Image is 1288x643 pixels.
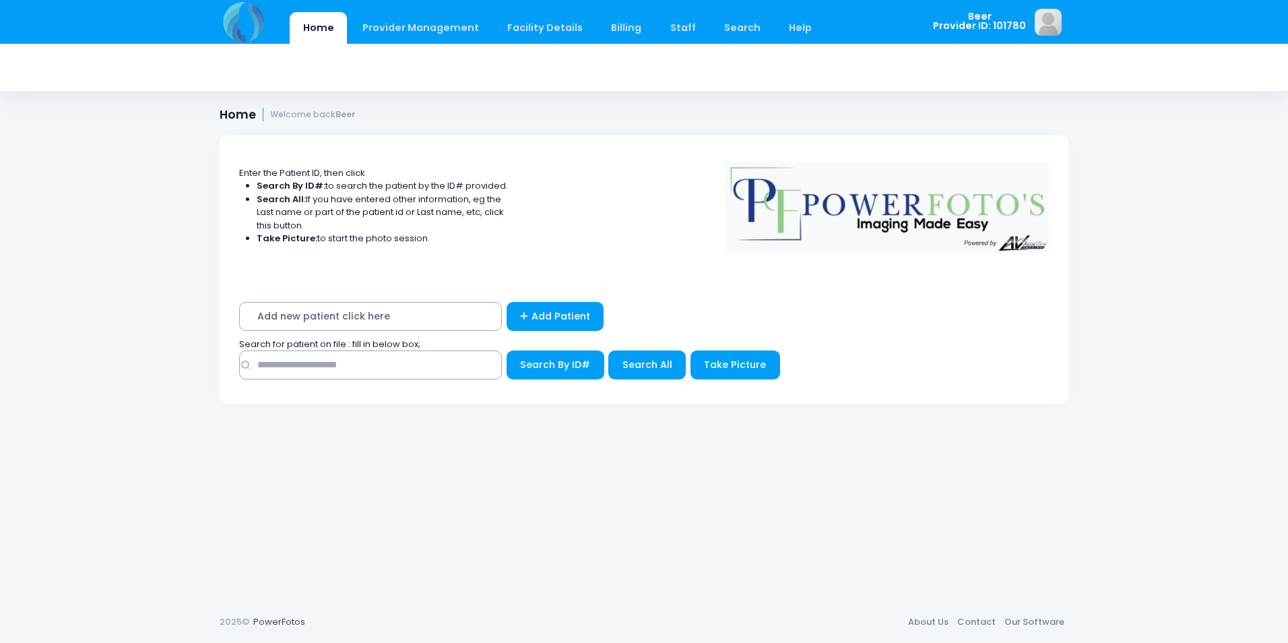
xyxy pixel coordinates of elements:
[507,302,604,331] a: Add Patient
[257,179,509,193] li: to search the patient by the ID# provided.
[598,12,655,44] a: Billing
[657,12,709,44] a: Staff
[270,110,356,120] small: Welcome back
[349,12,492,44] a: Provider Management
[239,302,502,331] span: Add new patient click here
[520,358,590,371] span: Search By ID#
[220,108,356,122] h1: Home
[290,12,347,44] a: Home
[335,109,356,120] strong: Beer
[776,12,825,44] a: Help
[239,166,365,179] span: Enter the Patient ID, then click
[257,232,509,245] li: to start the photo session.
[903,610,953,634] a: About Us
[1000,610,1068,634] a: Our Software
[933,11,1026,31] span: Beer Provider ID: 101780
[622,358,672,371] span: Search All
[220,615,249,628] span: 2025©
[257,193,509,233] li: If you have entered other information, eg the Last name or part of the patient id or Last name, e...
[1035,9,1062,36] img: image
[494,12,596,44] a: Facility Details
[704,358,766,371] span: Take Picture
[690,350,780,379] button: Take Picture
[239,338,420,350] span: Search for patient on file : fill in below box;
[253,615,305,628] a: PowerFotos
[608,350,686,379] button: Search All
[507,350,604,379] button: Search By ID#
[257,179,325,192] strong: Search By ID#:
[257,232,317,245] strong: Take Picture:
[953,610,1000,634] a: Contact
[711,12,773,44] a: Search
[719,153,1056,253] img: Logo
[257,193,306,206] strong: Search All:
